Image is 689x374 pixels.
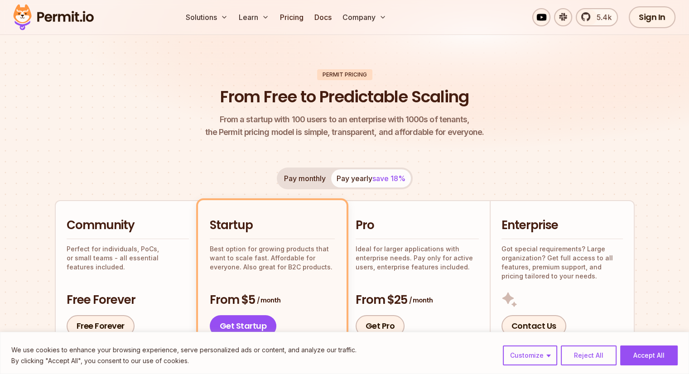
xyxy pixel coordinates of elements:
[67,315,135,337] a: Free Forever
[276,8,307,26] a: Pricing
[356,315,405,337] a: Get Pro
[356,245,479,272] p: Ideal for larger applications with enterprise needs. Pay only for active users, enterprise featur...
[317,69,372,80] div: Permit Pricing
[235,8,273,26] button: Learn
[356,292,479,308] h3: From $25
[182,8,231,26] button: Solutions
[205,113,484,126] span: From a startup with 100 users to an enterprise with 1000s of tenants,
[501,245,623,281] p: Got special requirements? Large organization? Get full access to all features, premium support, a...
[9,2,98,33] img: Permit logo
[501,217,623,234] h2: Enterprise
[210,245,335,272] p: Best option for growing products that want to scale fast. Affordable for everyone. Also great for...
[11,345,357,355] p: We use cookies to enhance your browsing experience, serve personalized ads or content, and analyz...
[409,296,433,305] span: / month
[67,217,189,234] h2: Community
[503,345,557,365] button: Customize
[210,315,277,337] a: Get Startup
[339,8,390,26] button: Company
[501,315,566,337] a: Contact Us
[67,245,189,272] p: Perfect for individuals, PoCs, or small teams - all essential features included.
[629,6,675,28] a: Sign In
[220,86,469,108] h1: From Free to Predictable Scaling
[561,345,617,365] button: Reject All
[210,217,335,234] h2: Startup
[11,355,357,366] p: By clicking "Accept All", you consent to our use of cookies.
[67,292,189,308] h3: Free Forever
[279,169,331,187] button: Pay monthly
[576,8,618,26] a: 5.4k
[620,345,678,365] button: Accept All
[210,292,335,308] h3: From $5
[311,8,335,26] a: Docs
[257,296,280,305] span: / month
[356,217,479,234] h2: Pro
[205,113,484,139] p: the Permit pricing model is simple, transparent, and affordable for everyone.
[591,12,612,23] span: 5.4k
